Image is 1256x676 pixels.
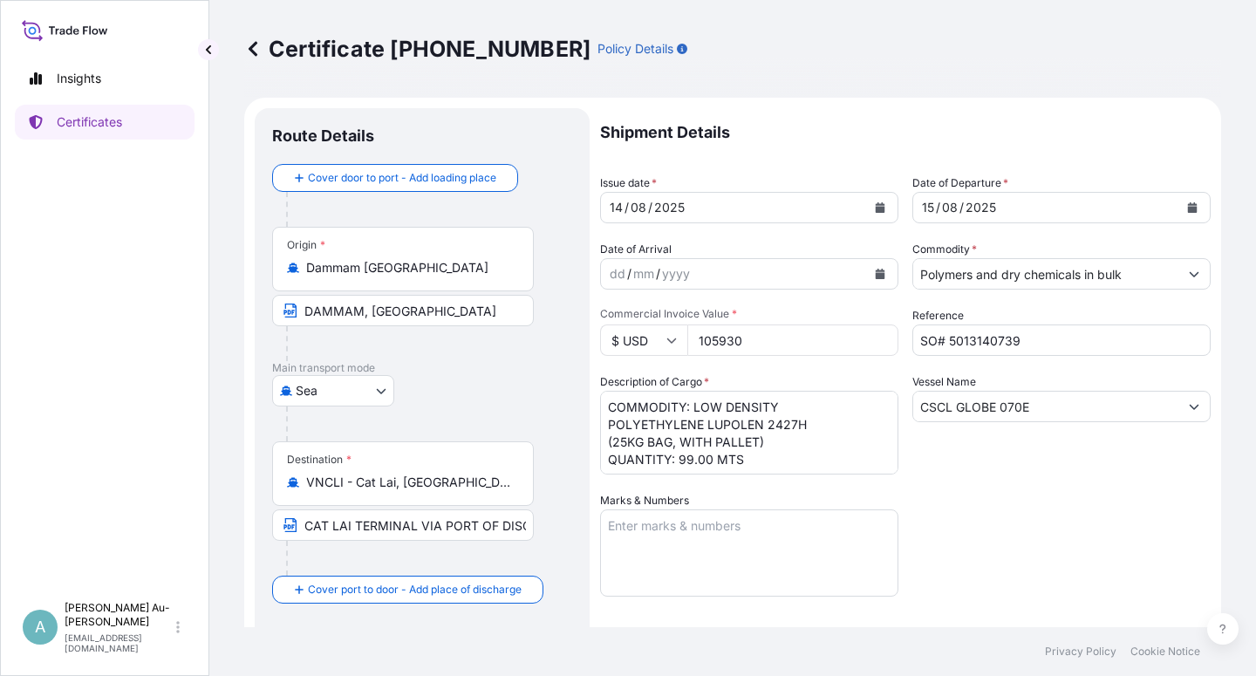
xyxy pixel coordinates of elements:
button: Cover door to port - Add loading place [272,164,518,192]
div: day, [608,263,627,284]
span: Date of Departure [912,174,1008,192]
p: Certificate [PHONE_NUMBER] [244,35,590,63]
p: Shipment Details [600,108,1211,157]
div: month, [631,263,656,284]
span: A [35,618,45,636]
p: Main transport mode [272,361,572,375]
p: Insights [57,70,101,87]
p: Certificates [57,113,122,131]
p: [EMAIL_ADDRESS][DOMAIN_NAME] [65,632,173,653]
div: / [625,197,629,218]
button: Show suggestions [1178,391,1210,422]
label: Reference [912,307,964,324]
div: / [959,197,964,218]
textarea: COMMODITY: LOW DENSITY POLYETHYLENE LUPOLEN 2427H (25KG BAG, WITH PALLET) QUANTITY: 99.00 MTS [600,391,898,475]
a: Certificates [15,105,195,140]
button: Show suggestions [1178,258,1210,290]
div: Destination [287,453,352,467]
div: day, [608,197,625,218]
input: Enter booking reference [912,324,1211,356]
div: year, [660,263,692,284]
p: Route Details [272,126,374,147]
div: Origin [287,238,325,252]
div: / [656,263,660,284]
input: Enter amount [687,324,898,356]
button: Calendar [866,194,894,222]
input: Type to search vessel name or IMO [913,391,1178,422]
p: Policy Details [597,40,673,58]
span: Issue date [600,174,657,192]
button: Cover port to door - Add place of discharge [272,576,543,604]
span: Date of Arrival [600,241,672,258]
a: Insights [15,61,195,96]
div: month, [629,197,648,218]
a: Cookie Notice [1130,645,1200,659]
input: Text to appear on certificate [272,295,534,326]
div: / [627,263,631,284]
div: month, [940,197,959,218]
button: Select transport [272,375,394,406]
div: year, [964,197,998,218]
label: Description of Cargo [600,373,709,391]
span: Sea [296,382,317,399]
input: Origin [306,259,512,277]
label: Commodity [912,241,977,258]
input: Type to search commodity [913,258,1178,290]
label: Vessel Name [912,373,976,391]
div: / [648,197,652,218]
button: Calendar [866,260,894,288]
span: Cover door to port - Add loading place [308,169,496,187]
div: day, [920,197,936,218]
p: [PERSON_NAME] Au-[PERSON_NAME] [65,601,173,629]
span: Commercial Invoice Value [600,307,898,321]
button: Calendar [1178,194,1206,222]
span: Cover port to door - Add place of discharge [308,581,522,598]
a: Privacy Policy [1045,645,1116,659]
input: Text to appear on certificate [272,509,534,541]
div: / [936,197,940,218]
div: year, [652,197,686,218]
input: Destination [306,474,512,491]
label: Marks & Numbers [600,492,689,509]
